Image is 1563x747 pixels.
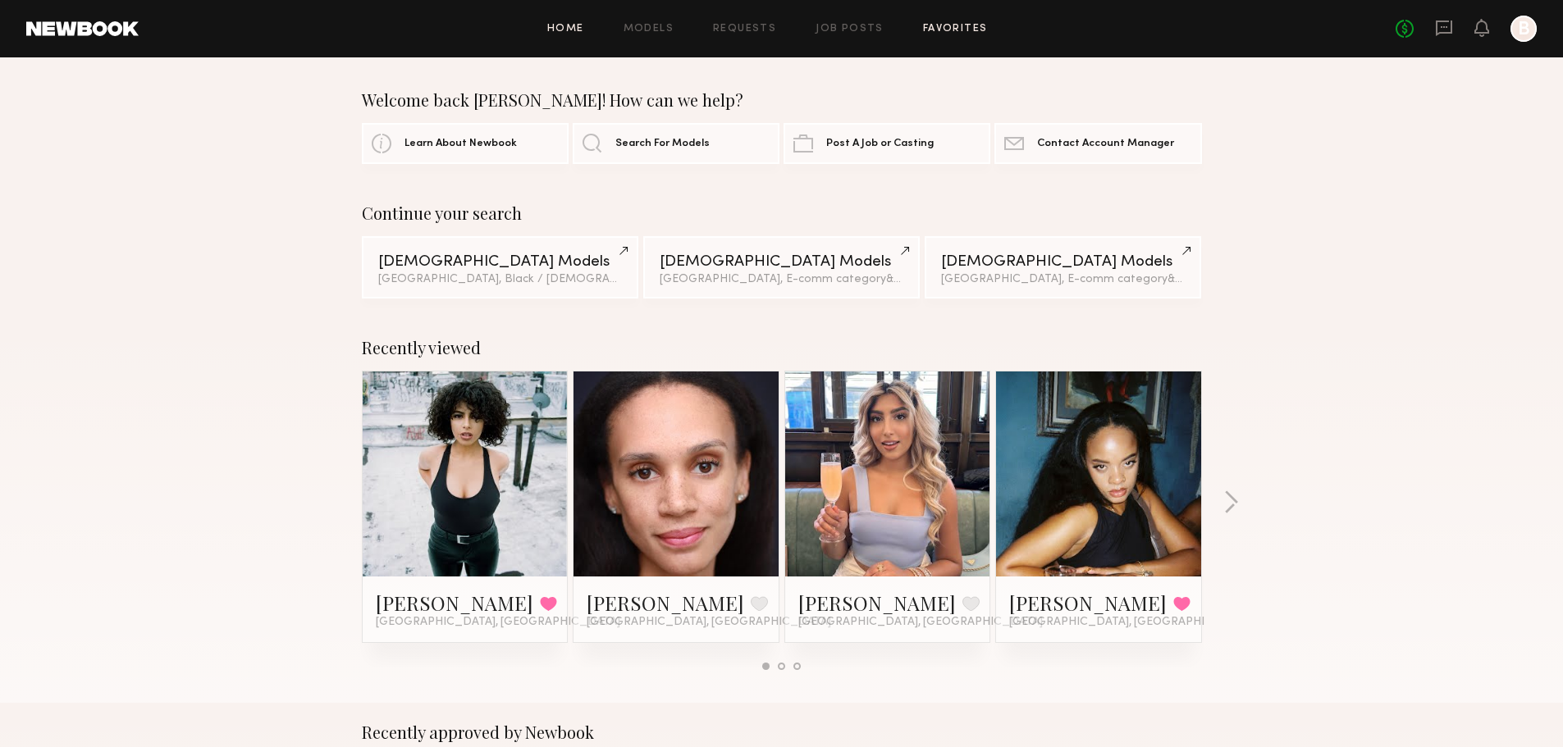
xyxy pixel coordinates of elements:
[923,24,988,34] a: Favorites
[362,338,1202,358] div: Recently viewed
[798,616,1043,629] span: [GEOGRAPHIC_DATA], [GEOGRAPHIC_DATA]
[925,236,1201,298] a: [DEMOGRAPHIC_DATA] Models[GEOGRAPHIC_DATA], E-comm category&6other filters
[587,590,744,616] a: [PERSON_NAME]
[1168,274,1246,285] span: & 6 other filter s
[826,139,934,149] span: Post A Job or Casting
[547,24,584,34] a: Home
[624,24,674,34] a: Models
[1037,139,1174,149] span: Contact Account Manager
[1009,616,1254,629] span: [GEOGRAPHIC_DATA], [GEOGRAPHIC_DATA]
[1009,590,1167,616] a: [PERSON_NAME]
[886,274,965,285] span: & 6 other filter s
[573,123,779,164] a: Search For Models
[660,254,903,270] div: [DEMOGRAPHIC_DATA] Models
[362,203,1202,223] div: Continue your search
[362,236,638,298] a: [DEMOGRAPHIC_DATA] Models[GEOGRAPHIC_DATA], Black / [DEMOGRAPHIC_DATA]
[994,123,1201,164] a: Contact Account Manager
[376,616,620,629] span: [GEOGRAPHIC_DATA], [GEOGRAPHIC_DATA]
[643,236,920,298] a: [DEMOGRAPHIC_DATA] Models[GEOGRAPHIC_DATA], E-comm category&6other filters
[615,139,710,149] span: Search For Models
[362,123,569,164] a: Learn About Newbook
[816,24,884,34] a: Job Posts
[784,123,990,164] a: Post A Job or Casting
[660,274,903,285] div: [GEOGRAPHIC_DATA], E-comm category
[376,590,533,616] a: [PERSON_NAME]
[941,254,1185,270] div: [DEMOGRAPHIC_DATA] Models
[587,616,831,629] span: [GEOGRAPHIC_DATA], [GEOGRAPHIC_DATA]
[378,254,622,270] div: [DEMOGRAPHIC_DATA] Models
[362,722,1202,742] div: Recently approved by Newbook
[1510,16,1537,42] a: B
[404,139,517,149] span: Learn About Newbook
[362,90,1202,110] div: Welcome back [PERSON_NAME]! How can we help?
[713,24,776,34] a: Requests
[798,590,956,616] a: [PERSON_NAME]
[378,274,622,285] div: [GEOGRAPHIC_DATA], Black / [DEMOGRAPHIC_DATA]
[941,274,1185,285] div: [GEOGRAPHIC_DATA], E-comm category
